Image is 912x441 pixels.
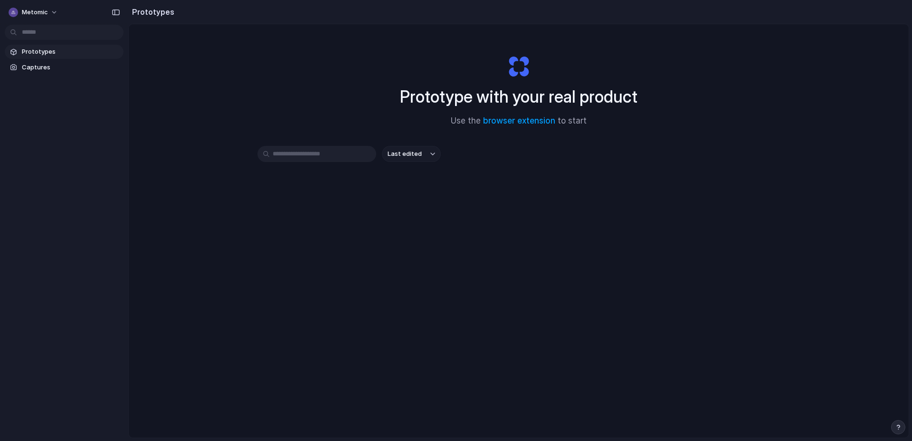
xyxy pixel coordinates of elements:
h1: Prototype with your real product [400,84,637,109]
a: Prototypes [5,45,123,59]
span: Use the to start [451,115,587,127]
button: Metomic [5,5,63,20]
button: Last edited [382,146,441,162]
a: browser extension [483,116,555,125]
a: Captures [5,60,123,75]
span: Captures [22,63,120,72]
span: Prototypes [22,47,120,57]
span: Metomic [22,8,48,17]
h2: Prototypes [128,6,174,18]
span: Last edited [388,149,422,159]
